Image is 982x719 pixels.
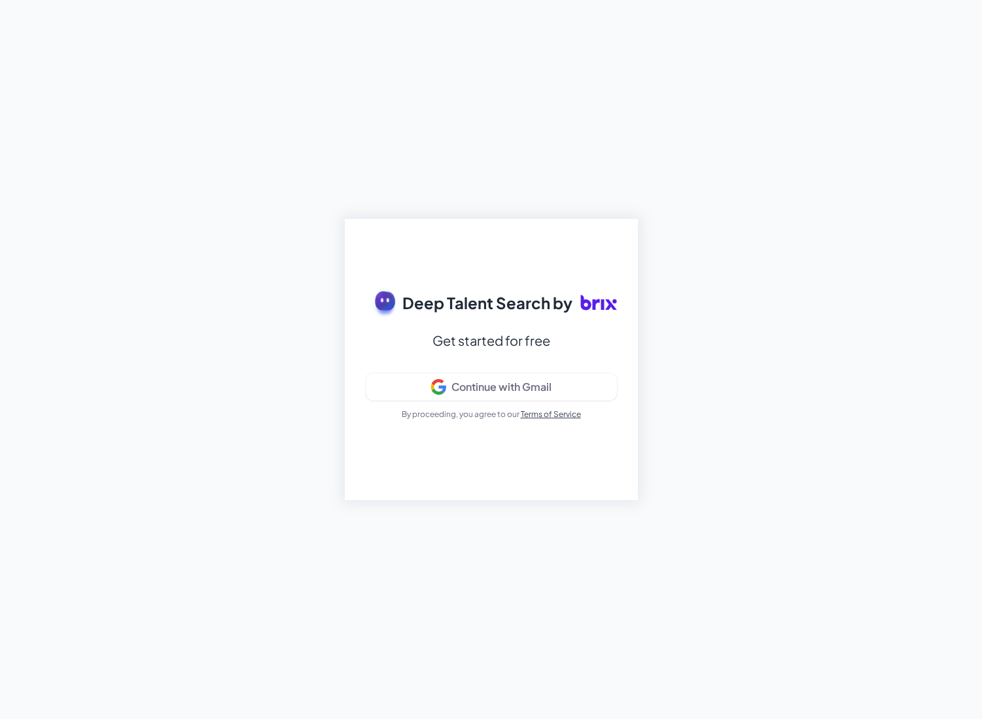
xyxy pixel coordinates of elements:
button: Continue with Gmail [366,373,617,401]
div: Get started for free [432,329,550,352]
div: Continue with Gmail [451,380,552,393]
span: Deep Talent Search by [402,291,572,314]
p: By proceeding, you agree to our [402,409,581,420]
a: Terms of Service [521,409,581,419]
